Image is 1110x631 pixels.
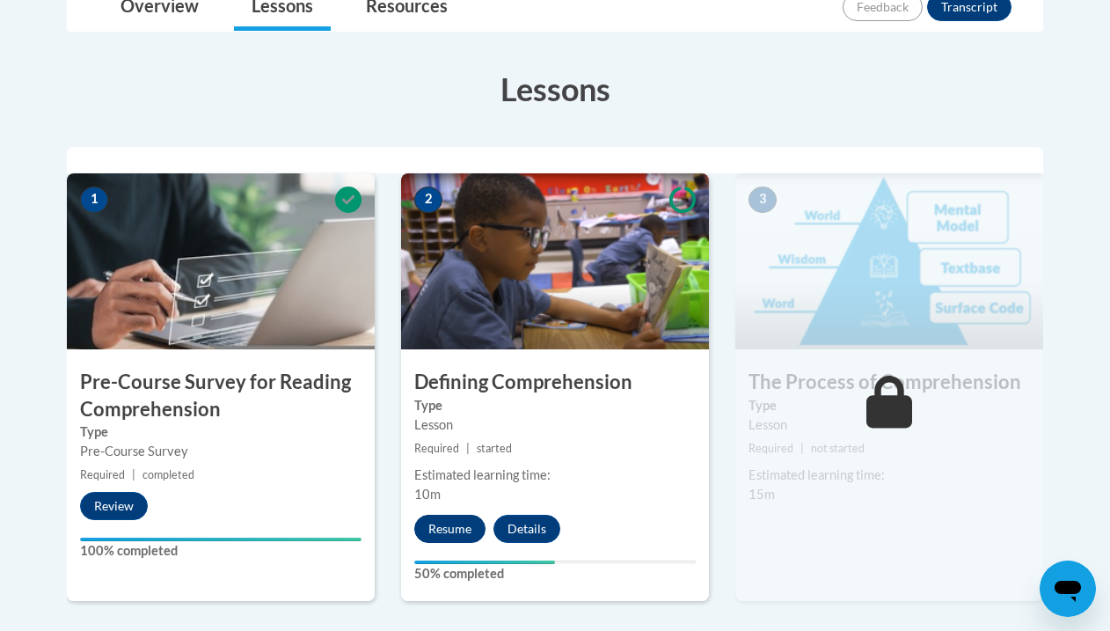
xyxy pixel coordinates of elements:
span: Required [749,442,793,455]
span: | [466,442,470,455]
img: Course Image [401,173,709,349]
div: Your progress [80,538,361,541]
div: Pre-Course Survey [80,442,361,461]
div: Your progress [414,561,555,564]
h3: Defining Comprehension [401,369,709,396]
label: 50% completed [414,564,696,583]
h3: Lessons [67,67,1043,111]
label: Type [414,396,696,415]
span: started [477,442,512,455]
span: Required [80,468,125,481]
div: Lesson [414,415,696,435]
h3: The Process of Comprehension [735,369,1043,396]
span: | [132,468,135,481]
span: | [800,442,804,455]
span: not started [811,442,865,455]
button: Details [493,515,560,543]
span: Required [414,442,459,455]
div: Estimated learning time: [749,466,1030,485]
h3: Pre-Course Survey for Reading Comprehension [67,369,375,423]
button: Review [80,492,148,520]
span: 10m [414,487,441,502]
label: Type [80,422,361,442]
div: Lesson [749,415,1030,435]
label: 100% completed [80,541,361,561]
span: 3 [749,187,777,213]
label: Type [749,396,1030,415]
span: 2 [414,187,442,213]
span: 1 [80,187,108,213]
img: Course Image [735,173,1043,349]
img: Course Image [67,173,375,349]
span: 15m [749,487,775,502]
iframe: Button to launch messaging window [1040,561,1096,617]
div: Estimated learning time: [414,466,696,485]
button: Resume [414,515,486,543]
span: completed [142,468,194,481]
